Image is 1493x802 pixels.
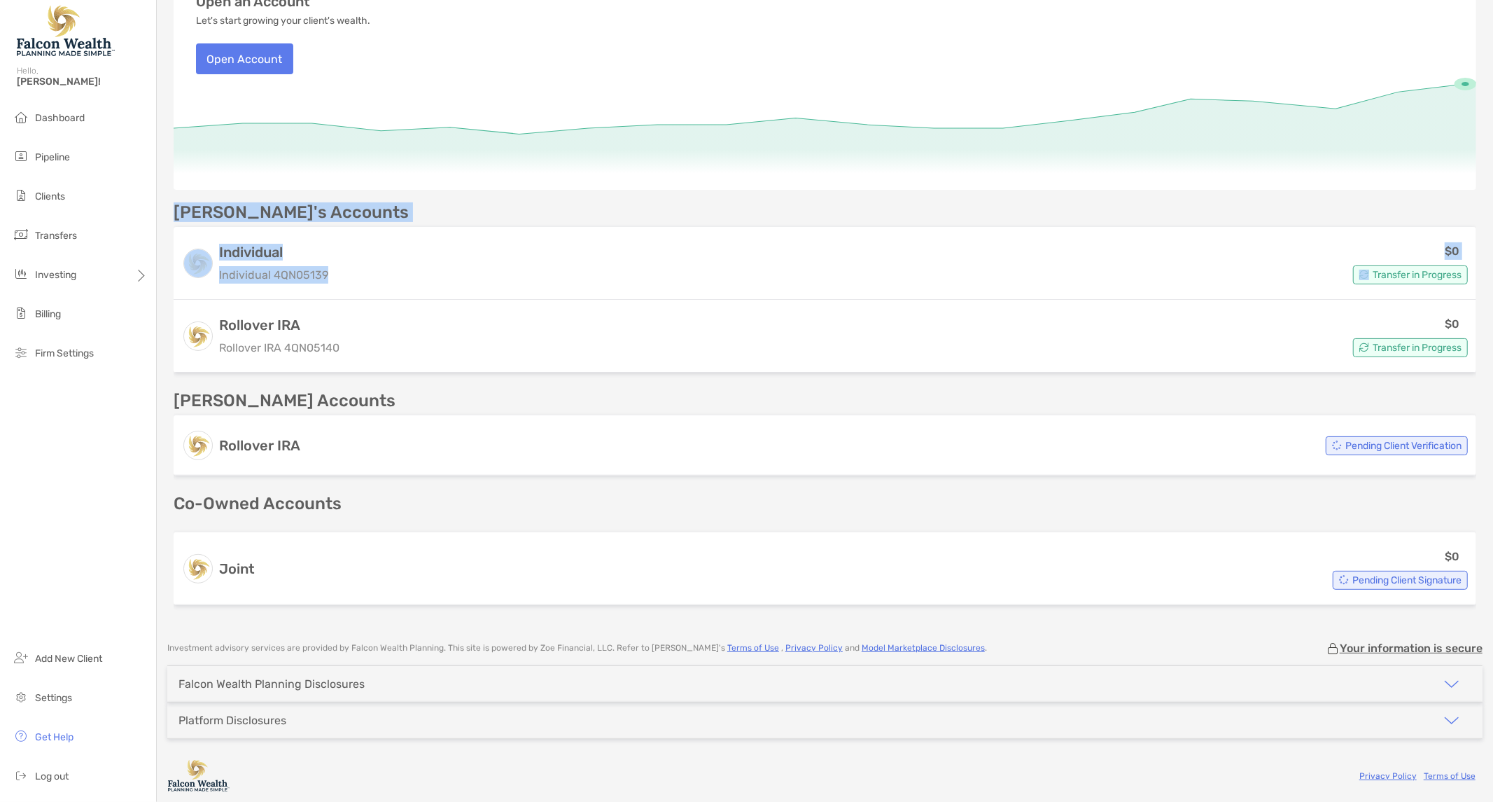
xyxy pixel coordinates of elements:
[219,560,255,577] h3: Joint
[174,495,1476,513] p: Co-Owned Accounts
[35,269,76,281] span: Investing
[35,308,61,320] span: Billing
[1332,441,1342,450] img: Account Status icon
[1373,344,1462,352] span: Transfer in Progress
[35,653,102,665] span: Add New Client
[13,109,29,125] img: dashboard icon
[1359,270,1369,279] img: Account Status icon
[13,649,29,666] img: add_new_client icon
[35,692,72,704] span: Settings
[1359,771,1417,781] a: Privacy Policy
[219,339,339,357] p: Rollover IRA 4QN05140
[219,317,339,333] h3: Rollover IRA
[17,76,148,88] span: [PERSON_NAME]!
[167,760,230,791] img: company logo
[13,187,29,204] img: clients icon
[35,112,85,124] span: Dashboard
[1424,771,1476,781] a: Terms of Use
[13,148,29,165] img: pipeline icon
[178,714,286,727] div: Platform Disclosures
[1445,315,1459,333] p: $0
[13,305,29,322] img: billing icon
[184,431,212,459] img: logo account
[184,322,212,350] img: logo account
[35,731,73,743] span: Get Help
[184,249,212,277] img: logo account
[1359,343,1369,352] img: Account Status icon
[13,226,29,243] img: transfers icon
[1345,442,1462,450] span: Pending Client Verification
[1340,642,1483,655] p: Your information is secure
[184,555,212,583] img: logo account
[174,204,409,221] p: [PERSON_NAME]'s Accounts
[35,770,69,782] span: Log out
[219,437,300,454] h3: Rollover IRA
[1443,676,1460,693] img: icon arrow
[13,344,29,361] img: firm-settings icon
[1373,271,1462,279] span: Transfer in Progress
[178,677,365,691] div: Falcon Wealth Planning Disclosures
[17,6,115,56] img: Falcon Wealth Planning Logo
[196,43,293,74] button: Open Account
[862,643,985,653] a: Model Marketplace Disclosures
[1352,576,1462,584] span: Pending Client Signature
[1445,242,1459,260] p: $0
[219,244,328,261] h3: Individual
[219,266,328,284] p: Individual 4QN05139
[174,392,395,410] p: [PERSON_NAME] Accounts
[13,689,29,705] img: settings icon
[1445,548,1459,565] p: $0
[35,347,94,359] span: Firm Settings
[1339,575,1349,585] img: Account Status icon
[167,643,987,654] p: Investment advisory services are provided by Falcon Wealth Planning . This site is powered by Zoe...
[1443,712,1460,729] img: icon arrow
[13,265,29,282] img: investing icon
[35,151,70,163] span: Pipeline
[727,643,779,653] a: Terms of Use
[196,15,370,27] p: Let's start growing your client's wealth.
[35,191,65,202] span: Clients
[13,728,29,745] img: get-help icon
[13,767,29,784] img: logout icon
[35,230,77,242] span: Transfers
[785,643,843,653] a: Privacy Policy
